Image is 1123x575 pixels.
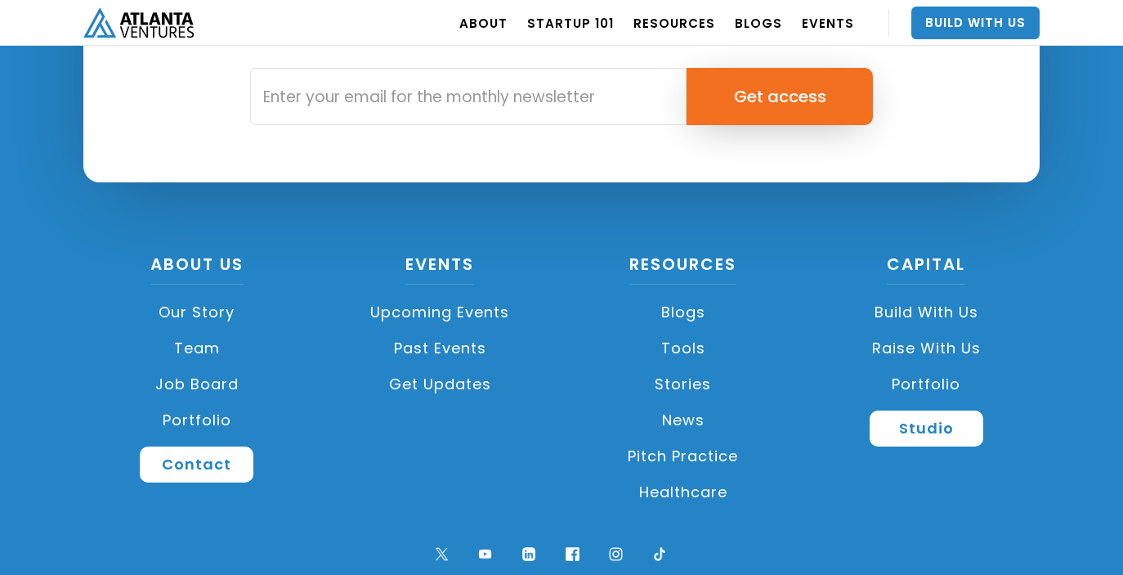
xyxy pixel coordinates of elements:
a: Stories [570,366,797,402]
a: Get Updates [327,366,554,402]
a: Blogs [570,294,797,330]
a: Studio [870,411,983,447]
img: youtube symbol [474,543,496,565]
a: Build with us [813,294,1040,330]
img: ig symbol [605,543,627,565]
a: Contact [140,447,253,483]
a: Past Events [327,330,554,366]
a: Our Story [83,294,311,330]
a: Events [405,253,474,285]
a: Job Board [83,366,311,402]
img: linkedin logo [518,543,540,565]
a: Portfolio [83,402,311,438]
a: Pitch Practice [570,438,797,474]
a: News [570,402,797,438]
a: Healthcare [570,474,797,510]
a: Upcoming Events [327,294,554,330]
img: tik tok logo [649,543,671,565]
a: About US [150,253,244,285]
input: Enter your email for the monthly newsletter [250,68,687,125]
a: Team [83,330,311,366]
input: Get access [687,68,874,125]
a: CAPITAL [887,253,965,285]
a: Raise with Us [813,330,1040,366]
a: Portfolio [813,366,1040,402]
a: Tools [570,330,797,366]
a: Resources [629,253,736,285]
img: facebook logo [561,543,584,565]
form: Email Form [250,68,874,125]
a: Build With Us [911,7,1040,39]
